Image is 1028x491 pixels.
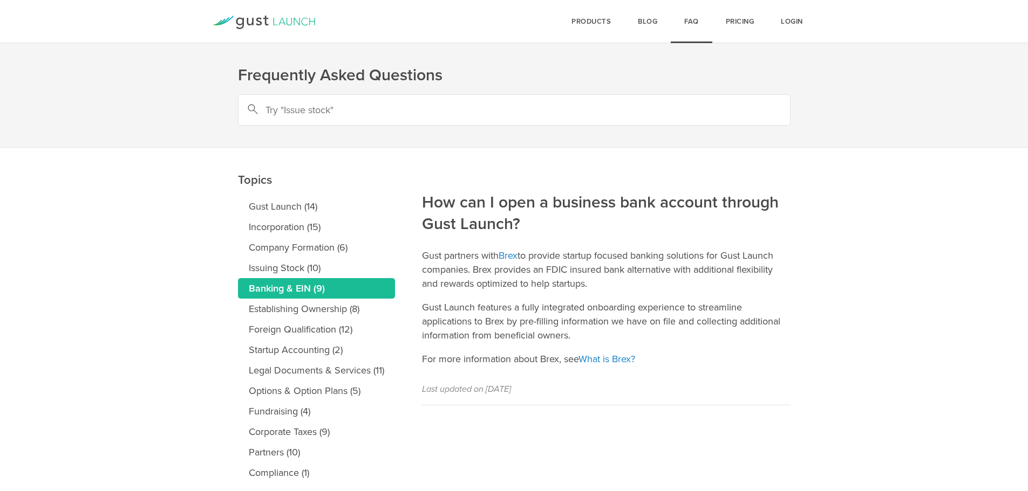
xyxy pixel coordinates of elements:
[238,442,395,462] a: Partners (10)
[238,96,395,191] h2: Topics
[499,250,518,261] a: Brex
[238,401,395,421] a: Fundraising (4)
[238,462,395,483] a: Compliance (1)
[422,300,791,342] p: Gust Launch features a fully integrated onboarding experience to streamline applications to Brex ...
[238,65,791,86] h1: Frequently Asked Questions
[238,237,395,258] a: Company Formation (6)
[238,278,395,299] a: Banking & EIN (9)
[238,94,791,126] input: Try "Issue stock"
[238,217,395,237] a: Incorporation (15)
[238,360,395,381] a: Legal Documents & Services (11)
[578,353,635,365] a: What is Brex?
[422,352,791,366] p: For more information about Brex, see
[238,299,395,319] a: Establishing Ownership (8)
[238,421,395,442] a: Corporate Taxes (9)
[238,381,395,401] a: Options & Option Plans (5)
[422,248,791,291] p: Gust partners with to provide startup focused banking solutions for Gust Launch companies. Brex p...
[422,382,791,396] p: Last updated on [DATE]
[422,119,791,235] h2: How can I open a business bank account through Gust Launch?
[238,319,395,340] a: Foreign Qualification (12)
[238,340,395,360] a: Startup Accounting (2)
[238,258,395,278] a: Issuing Stock (10)
[238,196,395,217] a: Gust Launch (14)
